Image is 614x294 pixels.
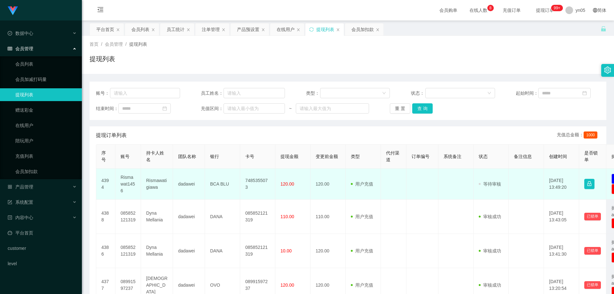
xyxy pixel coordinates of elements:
i: 图标: close [116,28,120,32]
i: 图标: close [296,28,300,32]
input: 请输入最大值为 [296,103,369,114]
div: 注单管理 [202,23,220,36]
button: 已锁单 [584,213,601,220]
td: DANA [205,200,240,234]
span: 代付渠道 [386,150,399,162]
span: 提现订单 [533,8,557,12]
span: 审核成功 [479,282,501,288]
i: 图标: sync [309,27,314,32]
div: 会员列表 [131,23,149,36]
span: 提现订单列表 [96,131,127,139]
button: 查 询 [412,103,433,114]
span: 内容中心 [8,215,33,220]
span: 卡号 [245,154,254,159]
i: 图标: form [8,200,12,204]
i: 图标: close [222,28,225,32]
span: 订单编号 [412,154,429,159]
i: 图标: profile [8,215,12,220]
td: 085852121319 [115,234,141,268]
i: 图标: unlock [601,26,606,32]
td: [DATE] 13:41:30 [544,234,579,268]
span: / [125,42,127,47]
a: 提现列表 [15,88,77,101]
span: 10.00 [280,248,292,253]
i: 图标: setting [604,67,611,74]
div: 产品预设置 [237,23,259,36]
span: 会员管理 [105,42,123,47]
i: 图标: calendar [582,91,587,95]
div: 员工统计 [167,23,185,36]
i: 图标: close [336,28,340,32]
td: 110.00 [311,200,346,234]
p: 8 [489,5,492,11]
td: 120.00 [311,234,346,268]
td: DANA [205,234,240,268]
span: 120.00 [280,282,294,288]
span: 员工姓名： [201,90,223,97]
span: / [101,42,102,47]
td: Dyna Mellania [141,234,173,268]
td: BCA BLU [205,169,240,200]
i: 图标: close [186,28,190,32]
img: logo.9652507e.png [8,6,18,15]
span: 用户充值 [351,214,373,219]
a: 会员加扣款 [15,165,77,178]
button: 已锁单 [584,247,601,255]
i: 图标: check-circle-o [8,31,12,36]
span: 账号： [96,90,110,97]
i: 图标: close [261,28,265,32]
span: 用户充值 [351,282,373,288]
span: 账号 [121,154,130,159]
a: 在线用户 [15,119,77,132]
span: 产品管理 [8,184,33,189]
td: Rismawati giawa [141,169,173,200]
span: 系统配置 [8,200,33,205]
span: 用户充值 [351,181,373,187]
button: 图标: lock [584,179,594,189]
span: 状态 [479,154,488,159]
i: 图标: down [382,91,386,96]
span: 审核成功 [479,214,501,219]
sup: 275 [551,5,563,11]
td: dadawei [173,169,205,200]
a: 会员加减打码量 [15,73,77,86]
span: ~ [285,105,296,112]
span: 银行 [210,154,219,159]
span: 团队名称 [178,154,196,159]
i: 图标: appstore-o [8,185,12,189]
span: 变更前金额 [316,154,338,159]
span: 持卡人姓名 [146,150,164,162]
td: [DATE] 13:49:20 [544,169,579,200]
a: level [8,257,77,270]
i: 图标: close [151,28,155,32]
td: 120.00 [311,169,346,200]
i: 图标: close [376,28,380,32]
td: [DATE] 13:43:05 [544,200,579,234]
i: 图标: menu-fold [90,0,111,21]
td: dadawei [173,234,205,268]
span: 会员管理 [8,46,33,51]
td: Rismawat1456 [115,169,141,200]
input: 请输入 [110,88,180,98]
h1: 提现列表 [90,54,115,64]
span: 数据中心 [8,31,33,36]
i: 图标: down [487,91,491,96]
span: 序号 [101,150,106,162]
td: 4394 [96,169,115,200]
span: 类型 [351,154,360,159]
span: 起始时间： [516,90,538,97]
span: 审核成功 [479,248,501,253]
i: 图标: table [8,46,12,51]
a: 赠送彩金 [15,104,77,116]
td: 085852121319 [240,200,275,234]
a: 图标: dashboard平台首页 [8,226,77,239]
td: 085852121319 [240,234,275,268]
a: 陪玩用户 [15,134,77,147]
span: 类型： [306,90,320,97]
span: 提现列表 [129,42,147,47]
a: 充值列表 [15,150,77,163]
span: 提现金额 [280,154,298,159]
span: 在线人数 [466,8,491,12]
td: 085852121319 [115,200,141,234]
span: 结束时间： [96,105,118,112]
